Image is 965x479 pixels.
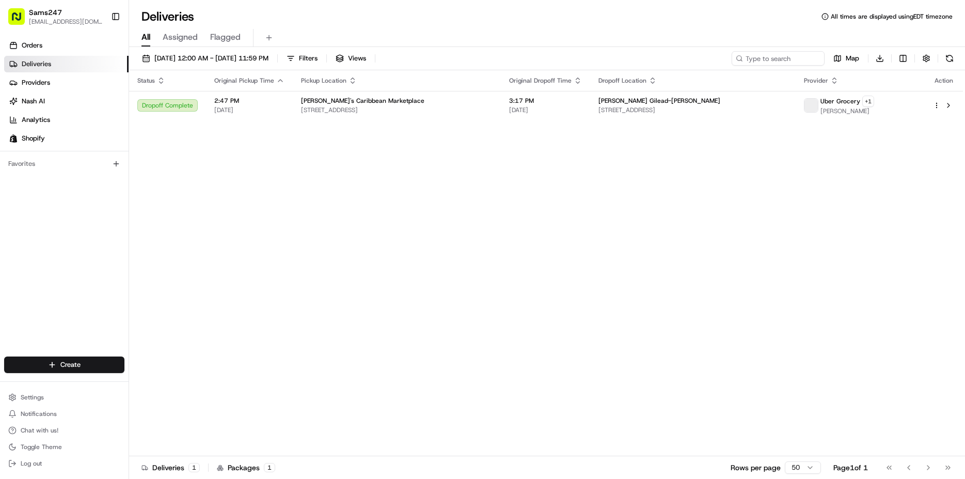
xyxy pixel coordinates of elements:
span: Settings [21,393,44,401]
button: Notifications [4,407,124,421]
input: Type to search [732,51,825,66]
a: Providers [4,74,129,91]
div: 1 [188,463,200,472]
button: Refresh [942,51,957,66]
div: 1 [264,463,275,472]
span: [STREET_ADDRESS] [598,106,787,114]
img: Shopify logo [9,134,18,143]
span: Shopify [22,134,45,143]
button: Sams247 [29,7,62,18]
a: Shopify [4,130,129,147]
span: Status [137,76,155,85]
a: Analytics [4,112,129,128]
a: Nash AI [4,93,129,110]
p: Rows per page [731,462,781,473]
span: Original Dropoff Time [509,76,572,85]
span: [PERSON_NAME] [820,107,874,115]
button: Sams247[EMAIL_ADDRESS][DOMAIN_NAME] [4,4,107,29]
span: All times are displayed using EDT timezone [831,12,953,21]
span: 3:17 PM [509,97,582,105]
span: 2:47 PM [214,97,284,105]
button: Chat with us! [4,423,124,438]
button: +1 [862,96,874,107]
div: Page 1 of 1 [833,462,868,473]
span: Nash AI [22,97,45,106]
span: Flagged [210,31,241,43]
span: Log out [21,459,42,468]
span: Orders [22,41,42,50]
div: Action [933,76,955,85]
span: Assigned [163,31,198,43]
div: Favorites [4,156,124,172]
span: Create [60,360,81,369]
a: Deliveries [4,56,129,72]
button: Views [331,51,371,66]
h1: Deliveries [141,8,194,25]
button: [EMAIL_ADDRESS][DOMAIN_NAME] [29,18,103,26]
span: [STREET_ADDRESS] [301,106,493,114]
a: Orders [4,37,129,54]
span: Dropoff Location [598,76,646,85]
span: [DATE] [214,106,284,114]
div: Deliveries [141,462,200,473]
span: Chat with us! [21,426,58,435]
span: Views [348,54,366,63]
button: Map [829,51,864,66]
span: Provider [804,76,828,85]
button: [DATE] 12:00 AM - [DATE] 11:59 PM [137,51,273,66]
span: Map [846,54,859,63]
span: Deliveries [22,59,51,69]
button: Log out [4,456,124,471]
span: Filters [299,54,318,63]
span: All [141,31,150,43]
span: Uber Grocery [820,97,860,105]
span: Original Pickup Time [214,76,274,85]
span: [DATE] [509,106,582,114]
span: [PERSON_NAME] Gilead-[PERSON_NAME] [598,97,720,105]
button: Filters [282,51,322,66]
span: Analytics [22,115,50,125]
span: [PERSON_NAME]'s Caribbean Marketplace [301,97,424,105]
div: Packages [217,462,275,473]
span: Toggle Theme [21,443,62,451]
button: Settings [4,390,124,405]
span: Notifications [21,410,57,418]
span: [DATE] 12:00 AM - [DATE] 11:59 PM [154,54,268,63]
button: Create [4,357,124,373]
button: Toggle Theme [4,440,124,454]
span: Providers [22,78,50,87]
span: Pickup Location [301,76,346,85]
